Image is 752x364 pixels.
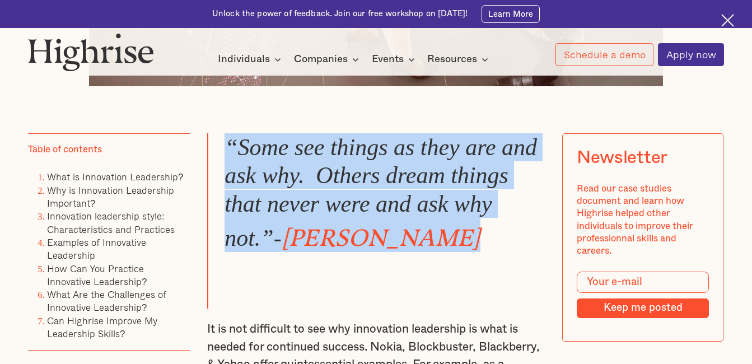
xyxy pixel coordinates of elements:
[28,33,154,71] img: Highrise logo
[47,170,183,184] a: What is Innovation Leadership?
[282,224,480,239] em: [PERSON_NAME]
[47,183,174,210] a: Why is Innovation Leadership Important?
[577,298,709,318] input: Keep me posted
[427,53,492,66] div: Resources
[218,53,270,66] div: Individuals
[577,148,667,169] div: Newsletter
[555,43,653,66] a: Schedule a demo
[47,235,146,262] a: Examples of Innovative Leadership
[577,183,709,258] div: Read our case studies document and learn how Highrise helped other individuals to improve their p...
[218,53,284,66] div: Individuals
[28,143,102,156] div: Table of contents
[372,53,404,66] div: Events
[577,272,709,318] form: Modal Form
[721,14,734,27] img: Cross icon
[372,53,418,66] div: Events
[212,8,468,20] div: Unlock the power of feedback. Join our free workshop on [DATE]!
[482,5,540,23] a: Learn More
[225,134,537,251] em: “Some see things as they are and ask why. Others dream things that never were and ask why not.”-
[294,53,348,66] div: Companies
[294,53,362,66] div: Companies
[658,43,723,66] a: Apply now
[577,272,709,293] input: Your e-mail
[427,53,477,66] div: Resources
[47,262,147,288] a: How Can You Practice Innovative Leadership?
[47,314,157,340] a: Can Highrise Improve My Leadership Skills?
[47,209,175,236] a: Innovation leadership style: Characteristics and Practices
[47,287,166,314] a: What Are the Challenges of Innovative Leadership?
